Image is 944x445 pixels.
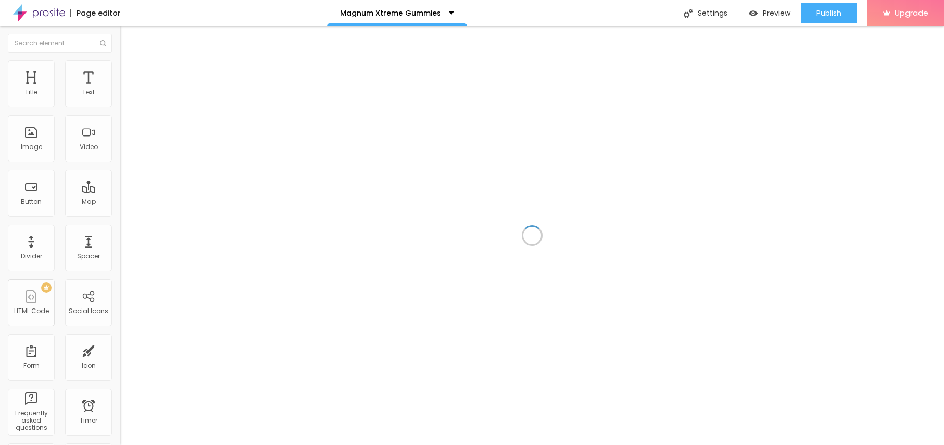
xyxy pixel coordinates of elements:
[21,198,42,205] div: Button
[801,3,857,23] button: Publish
[100,40,106,46] img: Icone
[340,9,441,17] p: Magnum Xtreme Gummies
[21,253,42,260] div: Divider
[684,9,693,18] img: Icone
[77,253,100,260] div: Spacer
[895,8,928,17] span: Upgrade
[10,410,52,432] div: Frequently asked questions
[738,3,801,23] button: Preview
[82,89,95,96] div: Text
[763,9,790,17] span: Preview
[749,9,758,18] img: view-1.svg
[70,9,121,17] div: Page editor
[69,307,108,315] div: Social Icons
[82,198,96,205] div: Map
[21,143,42,151] div: Image
[80,143,98,151] div: Video
[8,34,112,53] input: Search element
[25,89,37,96] div: Title
[23,362,40,369] div: Form
[80,417,97,424] div: Timer
[14,307,49,315] div: HTML Code
[816,9,841,17] span: Publish
[82,362,96,369] div: Icon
